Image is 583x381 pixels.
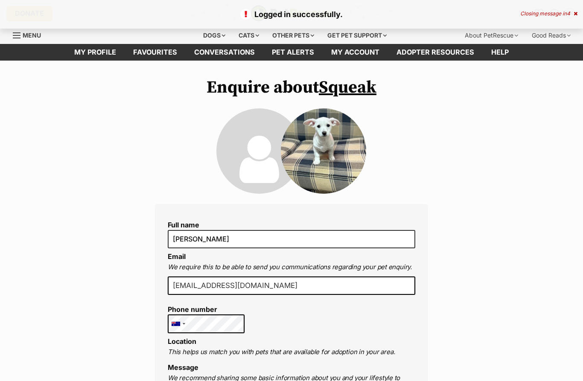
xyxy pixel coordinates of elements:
[186,44,263,61] a: conversations
[155,78,428,97] h1: Enquire about
[125,44,186,61] a: Favourites
[323,44,388,61] a: My account
[23,32,41,39] span: Menu
[168,221,415,229] label: Full name
[168,363,198,372] label: Message
[168,252,186,261] label: Email
[263,44,323,61] a: Pet alerts
[483,44,517,61] a: Help
[233,27,265,44] div: Cats
[266,27,320,44] div: Other pets
[388,44,483,61] a: Adopter resources
[168,315,188,333] div: Australia: +61
[459,27,524,44] div: About PetRescue
[168,262,415,272] p: We require this to be able to send you communications regarding your pet enquiry.
[168,337,196,346] label: Location
[197,27,231,44] div: Dogs
[321,27,393,44] div: Get pet support
[319,77,376,98] a: Squeak
[13,27,47,42] a: Menu
[526,27,577,44] div: Good Reads
[281,108,366,194] img: Squeak
[168,230,415,248] input: E.g. Jimmy Chew
[168,347,415,357] p: This helps us match you with pets that are available for adoption in your area.
[168,305,245,313] label: Phone number
[66,44,125,61] a: My profile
